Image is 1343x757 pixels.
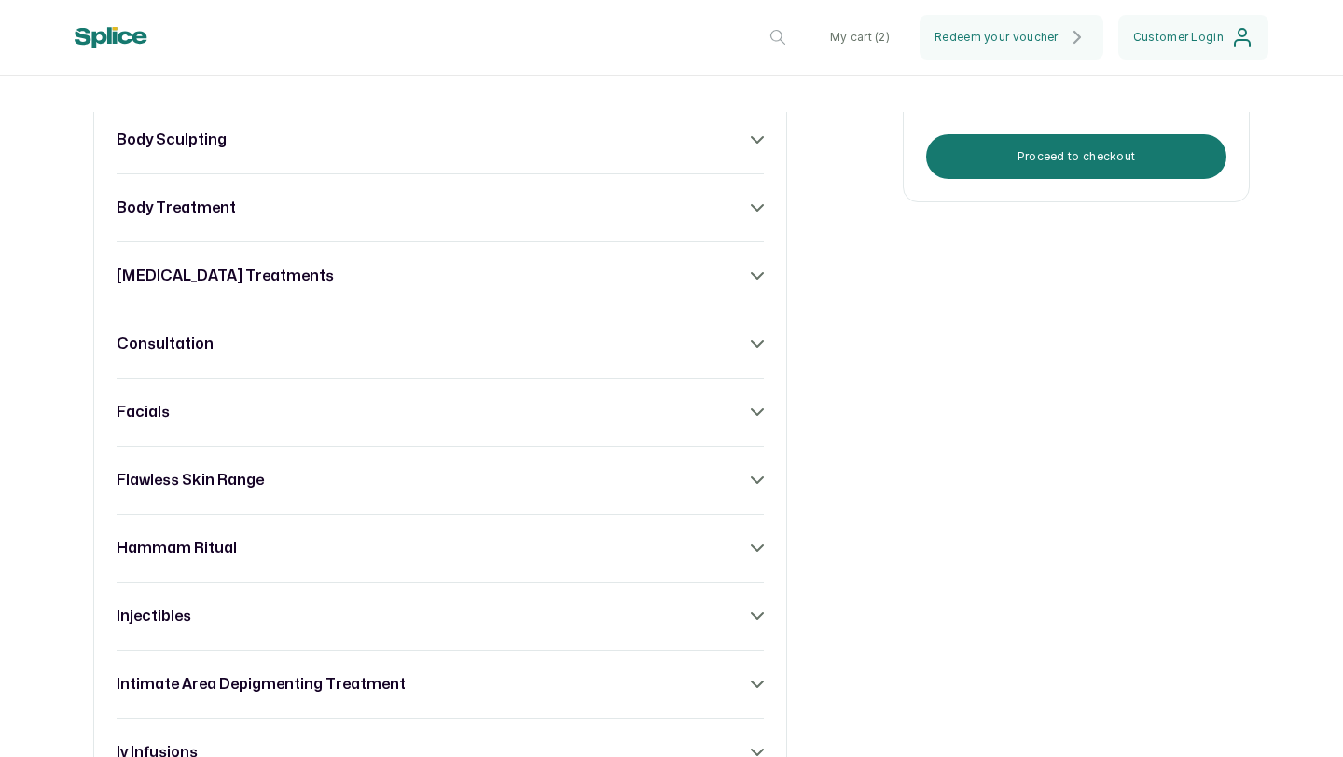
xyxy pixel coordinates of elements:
[117,333,214,355] h3: consultation
[117,129,227,151] h3: body sculpting
[117,265,334,287] h3: [MEDICAL_DATA] treatments
[117,197,236,219] h3: body treatment
[935,30,1059,45] span: Redeem your voucher
[117,401,170,423] h3: facials
[117,537,237,559] h3: hammam ritual
[920,15,1103,60] button: Redeem your voucher
[926,134,1226,179] button: Proceed to checkout
[1133,30,1224,45] span: Customer Login
[117,469,264,491] h3: flawless skin range
[117,673,406,695] h3: intimate area depigmenting treatment
[1118,15,1268,60] button: Customer Login
[117,605,191,627] h3: injectibles
[815,15,905,60] button: My cart (2)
